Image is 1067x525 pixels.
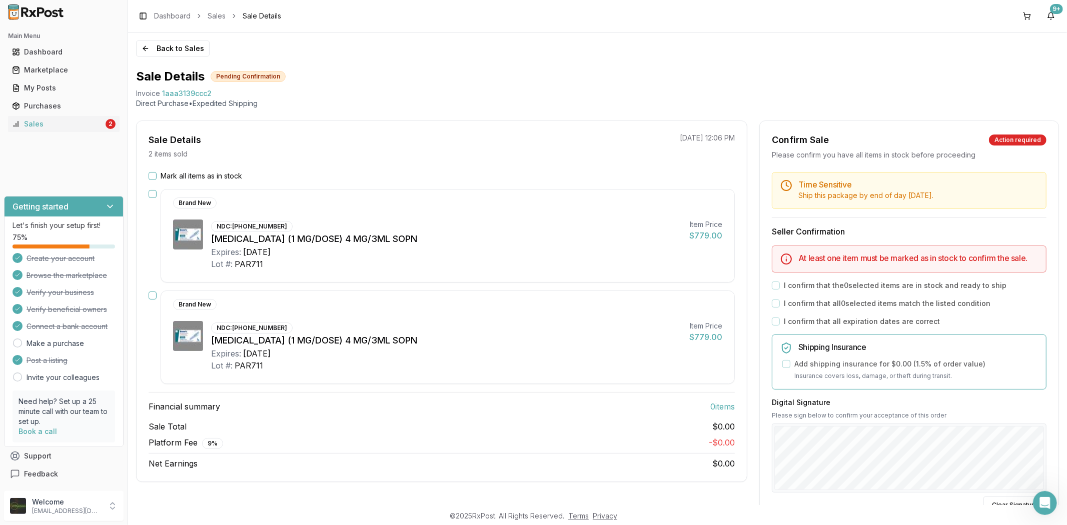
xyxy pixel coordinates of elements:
a: My Posts [8,79,120,97]
a: Sales [208,11,226,21]
span: 1aaa3139ccc2 [162,88,212,98]
div: Lot #: [211,258,233,270]
span: Verify beneficial owners [27,304,107,314]
span: Sale Details [243,11,281,21]
label: Mark all items as in stock [161,171,242,181]
p: Let's finish your setup first! [13,220,115,230]
a: Invite your colleagues [27,372,100,382]
span: - $0.00 [709,437,735,447]
span: Ship this package by end of day [DATE] . [798,191,933,199]
iframe: Intercom live chat [1033,491,1057,515]
span: Sale Total [149,420,187,432]
button: Purchases [4,98,124,114]
span: Financial summary [149,400,220,412]
div: Expires: [211,246,241,258]
div: NDC: [PHONE_NUMBER] [211,221,293,232]
button: Dashboard [4,44,124,60]
label: I confirm that all 0 selected items match the listed condition [784,298,990,308]
span: Feedback [24,469,58,479]
div: Item Price [689,219,722,229]
span: $0.00 [712,420,735,432]
div: Action required [989,134,1046,145]
button: My Posts [4,80,124,96]
span: 0 item s [710,400,735,412]
div: [DATE] [243,246,271,258]
img: Ozempic (1 MG/DOSE) 4 MG/3ML SOPN [173,321,203,351]
div: [MEDICAL_DATA] (1 MG/DOSE) 4 MG/3ML SOPN [211,333,681,347]
span: 75 % [13,232,28,242]
div: My Posts [12,83,116,93]
span: Create your account [27,253,95,263]
a: Make a purchase [27,338,84,348]
p: Insurance covers loss, damage, or theft during transit. [794,371,1038,381]
button: Sales2 [4,116,124,132]
div: 9 % [202,438,223,449]
div: [DATE] [243,347,271,359]
p: 2 items sold [149,149,188,159]
div: NDC: [PHONE_NUMBER] [211,322,293,333]
p: [EMAIL_ADDRESS][DOMAIN_NAME] [32,507,102,515]
div: Dashboard [12,47,116,57]
div: PAR711 [235,359,263,371]
a: Terms [568,511,589,520]
h5: At least one item must be marked as in stock to confirm the sale. [798,254,1038,262]
div: $779.00 [689,229,722,241]
label: I confirm that all expiration dates are correct [784,316,940,326]
a: Sales2 [8,115,120,133]
p: [DATE] 12:06 PM [680,133,735,143]
div: Sales [12,119,104,129]
div: Sale Details [149,133,201,147]
span: Connect a bank account [27,321,108,331]
span: $0.00 [712,458,735,468]
a: Marketplace [8,61,120,79]
span: Post a listing [27,355,68,365]
span: Net Earnings [149,457,198,469]
div: Pending Confirmation [211,71,286,82]
span: Browse the marketplace [27,270,107,280]
div: [MEDICAL_DATA] (1 MG/DOSE) 4 MG/3ML SOPN [211,232,681,246]
div: Marketplace [12,65,116,75]
p: Need help? Set up a 25 minute call with our team to set up. [19,396,109,426]
span: Verify your business [27,287,94,297]
span: Platform Fee [149,436,223,449]
div: Expires: [211,347,241,359]
div: Item Price [689,321,722,331]
p: Please sign below to confirm your acceptance of this order [772,411,1046,419]
div: Please confirm you have all items in stock before proceeding [772,150,1046,160]
h1: Sale Details [136,68,205,84]
label: I confirm that the 0 selected items are in stock and ready to ship [784,280,1006,290]
h2: Main Menu [8,32,120,40]
div: Brand New [173,299,217,310]
a: Dashboard [154,11,191,21]
p: Welcome [32,497,102,507]
h3: Digital Signature [772,397,1046,407]
h3: Getting started [13,200,69,212]
h3: Seller Confirmation [772,225,1046,237]
div: 2 [106,119,116,129]
div: Lot #: [211,359,233,371]
div: Purchases [12,101,116,111]
nav: breadcrumb [154,11,281,21]
label: Add shipping insurance for $0.00 ( 1.5 % of order value) [794,359,985,369]
button: Back to Sales [136,40,210,56]
h5: Shipping Insurance [798,343,1038,351]
img: User avatar [10,498,26,514]
a: Dashboard [8,43,120,61]
button: Marketplace [4,62,124,78]
a: Privacy [593,511,617,520]
div: Confirm Sale [772,133,829,147]
button: Clear Signature [983,496,1046,513]
a: Book a call [19,427,57,435]
button: Feedback [4,465,124,483]
div: $779.00 [689,331,722,343]
img: RxPost Logo [4,4,68,20]
a: Purchases [8,97,120,115]
div: 9+ [1050,4,1063,14]
button: 9+ [1043,8,1059,24]
div: PAR711 [235,258,263,270]
div: Invoice [136,88,160,98]
p: Direct Purchase • Expedited Shipping [136,98,1059,108]
img: Ozempic (1 MG/DOSE) 4 MG/3ML SOPN [173,219,203,249]
h5: Time Sensitive [798,180,1038,188]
